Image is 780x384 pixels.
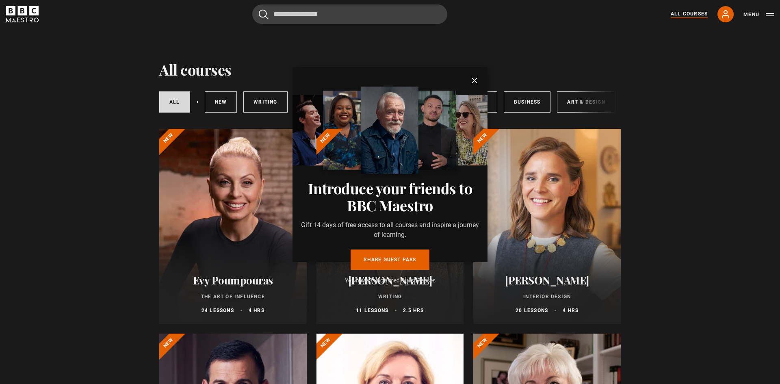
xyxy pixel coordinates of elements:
a: Share guest pass [351,249,429,270]
a: [PERSON_NAME] Interior Design 20 lessons 4 hrs New [473,129,621,324]
a: All [159,91,190,113]
a: Art & Design [557,91,615,113]
p: Interior Design [483,293,611,300]
p: 11 lessons [356,307,388,314]
p: 20 lessons [516,307,548,314]
p: Gift 14 days of free access to all courses and inspire a journey of learning. [299,220,481,240]
a: New [205,91,237,113]
h1: All courses [159,61,232,78]
svg: BBC Maestro [6,6,39,22]
p: 4 hrs [249,307,264,314]
a: Evy Poumpouras The Art of Influence 24 lessons 4 hrs New [159,129,307,324]
h2: [PERSON_NAME] [483,274,611,286]
h3: Introduce your friends to BBC Maestro [299,180,481,214]
h2: Evy Poumpouras [169,274,297,286]
p: 24 lessons [201,307,234,314]
p: 2.5 hrs [403,307,424,314]
input: Search [252,4,447,24]
button: Toggle navigation [743,11,774,19]
p: 4 hrs [563,307,578,314]
p: The Art of Influence [169,293,297,300]
a: Business [504,91,551,113]
button: Submit the search query [259,9,269,20]
a: Writing [243,91,287,113]
a: All Courses [671,10,708,18]
p: You have 3 unclaimed Guest Passes [299,276,481,285]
